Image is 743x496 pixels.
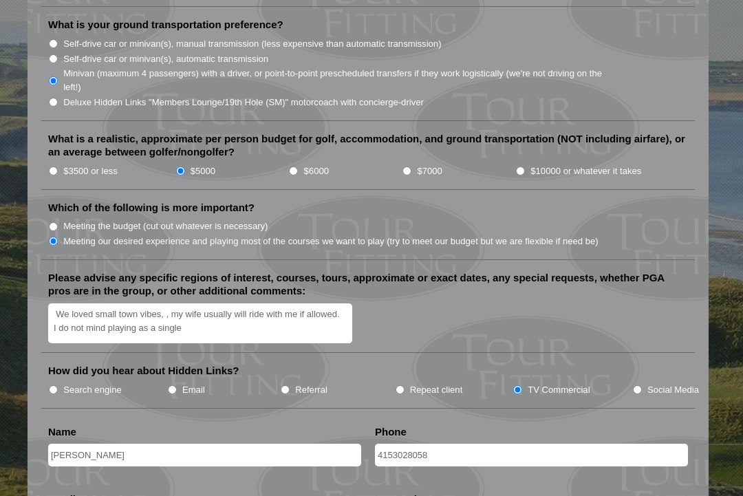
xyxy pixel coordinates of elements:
[48,271,688,298] label: Please advise any specific regions of interest, courses, tours, approximate or exact dates, any s...
[63,52,268,66] label: Self-drive car or minivan(s), automatic transmission
[48,303,352,344] textarea: We loved small town vibes, , my wife usually will ride with me if allowed. I do not mind playing ...
[647,383,699,397] label: Social Media
[48,425,76,439] label: Name
[63,219,268,233] label: Meeting the budget (cut out whatever is necessary)
[295,383,327,397] label: Referral
[63,96,424,109] label: Deluxe Hidden Links "Members Lounge/19th Hole (SM)" motorcoach with concierge-driver
[63,37,441,51] label: Self-drive car or minivan(s), manual transmission (less expensive than automatic transmission)
[528,383,590,397] label: TV Commercial
[417,164,442,178] label: $7000
[182,383,205,397] label: Email
[410,383,463,397] label: Repeat client
[63,235,599,248] label: Meeting our desired experience and playing most of the courses we want to play (try to meet our b...
[48,18,283,32] label: What is your ground transportation preference?
[63,383,122,397] label: Search engine
[530,164,641,178] label: $10000 or whatever it takes
[48,201,255,215] label: Which of the following is more important?
[63,164,118,178] label: $3500 or less
[375,425,407,439] label: Phone
[304,164,329,178] label: $6000
[48,132,688,159] label: What is a realistic, approximate per person budget for golf, accommodation, and ground transporta...
[191,164,215,178] label: $5000
[63,67,616,94] label: Minivan (maximum 4 passengers) with a driver, or point-to-point prescheduled transfers if they wo...
[48,364,239,378] label: How did you hear about Hidden Links?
